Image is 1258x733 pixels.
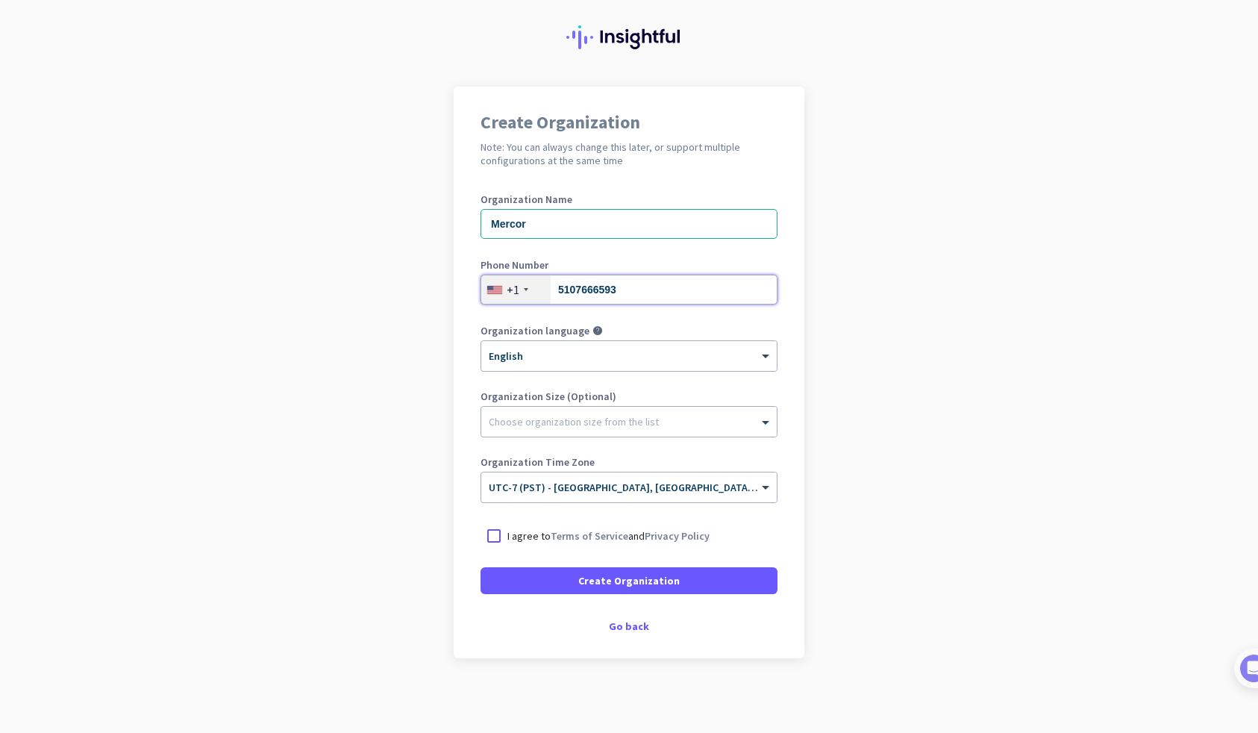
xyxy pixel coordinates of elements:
h2: Note: You can always change this later, or support multiple configurations at the same time [481,140,777,167]
p: I agree to and [507,528,710,543]
h1: Create Organization [481,113,777,131]
input: 201-555-0123 [481,275,777,305]
div: Go back [481,621,777,631]
img: Insightful [566,25,692,49]
label: Phone Number [481,260,777,270]
span: Create Organization [578,573,680,588]
input: What is the name of your organization? [481,209,777,239]
a: Terms of Service [551,529,628,543]
div: +1 [507,282,519,297]
label: Organization Time Zone [481,457,777,467]
label: Organization language [481,325,589,336]
i: help [592,325,603,336]
label: Organization Name [481,194,777,205]
button: Create Organization [481,567,777,594]
a: Privacy Policy [645,529,710,543]
label: Organization Size (Optional) [481,391,777,402]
